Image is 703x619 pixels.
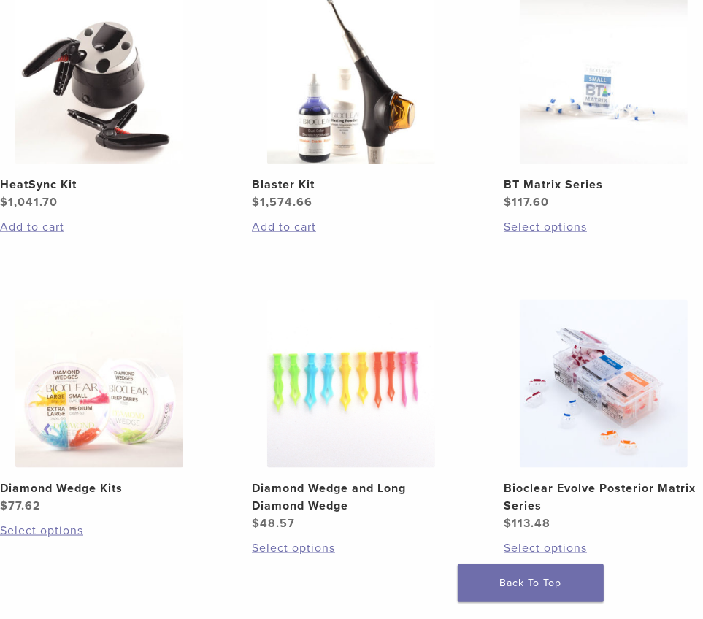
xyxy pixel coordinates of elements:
[252,516,295,531] bdi: 48.57
[252,195,312,209] bdi: 1,574.66
[504,516,512,531] span: $
[504,516,550,531] bdi: 113.48
[504,539,703,557] a: Select options for “Bioclear Evolve Posterior Matrix Series”
[504,218,703,236] a: Select options for “BT Matrix Series”
[252,218,451,236] a: Add to cart: “Blaster Kit”
[504,176,703,193] h2: BT Matrix Series
[458,564,604,602] a: Back To Top
[504,195,512,209] span: $
[252,480,451,515] h2: Diamond Wedge and Long Diamond Wedge
[252,516,260,531] span: $
[252,300,451,532] a: Diamond Wedge and Long Diamond WedgeDiamond Wedge and Long Diamond Wedge $48.57
[252,195,260,209] span: $
[252,539,451,557] a: Select options for “Diamond Wedge and Long Diamond Wedge”
[520,300,688,468] img: Bioclear Evolve Posterior Matrix Series
[15,300,183,468] img: Diamond Wedge Kits
[504,480,703,515] h2: Bioclear Evolve Posterior Matrix Series
[252,176,451,193] h2: Blaster Kit
[504,195,549,209] bdi: 117.60
[267,300,435,468] img: Diamond Wedge and Long Diamond Wedge
[504,300,703,532] a: Bioclear Evolve Posterior Matrix SeriesBioclear Evolve Posterior Matrix Series $113.48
